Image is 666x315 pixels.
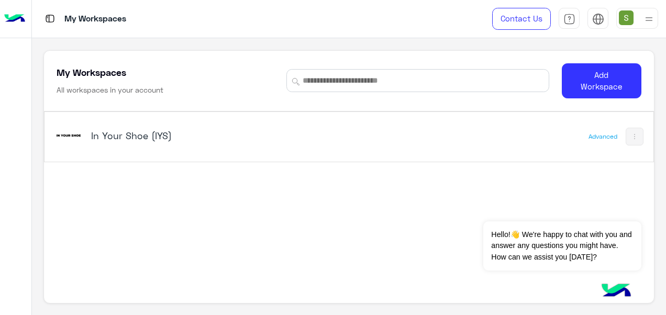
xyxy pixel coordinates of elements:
h6: All workspaces in your account [57,85,163,95]
h5: My Workspaces [57,66,126,78]
img: 923305001092802 [54,121,83,150]
div: Advanced [589,132,617,141]
img: profile [642,13,656,26]
img: hulul-logo.png [598,273,635,310]
p: My Workspaces [64,12,126,26]
a: tab [559,8,580,30]
a: Contact Us [492,8,551,30]
img: userImage [619,10,634,25]
img: tab [43,12,57,25]
img: Logo [4,8,25,30]
img: tab [592,13,604,25]
h5: In Your Shoe (IYS) [91,129,303,142]
button: Add Workspace [562,63,641,98]
span: Hello!👋 We're happy to chat with you and answer any questions you might have. How can we assist y... [483,221,641,271]
img: tab [563,13,575,25]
